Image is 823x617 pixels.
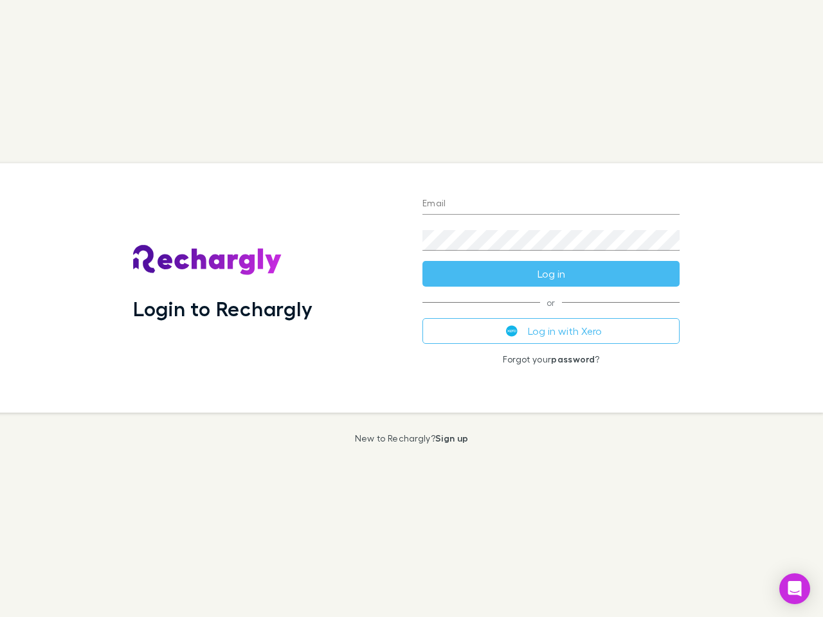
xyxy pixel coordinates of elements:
img: Xero's logo [506,325,518,337]
p: Forgot your ? [422,354,680,364]
a: Sign up [435,433,468,443]
div: Open Intercom Messenger [779,573,810,604]
button: Log in [422,261,680,287]
span: or [422,302,680,303]
p: New to Rechargly? [355,433,469,443]
h1: Login to Rechargly [133,296,312,321]
a: password [551,353,595,364]
img: Rechargly's Logo [133,245,282,276]
button: Log in with Xero [422,318,680,344]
